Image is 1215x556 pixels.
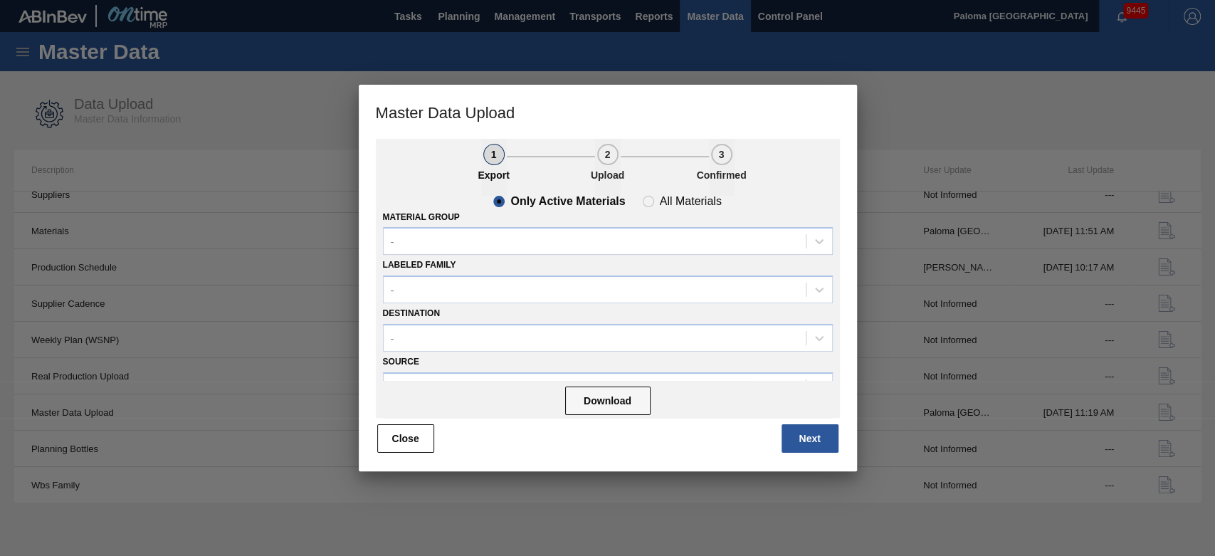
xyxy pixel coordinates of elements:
clb-radio-button: All Materials [643,196,722,207]
button: 2Upload [595,139,621,196]
div: - [391,332,394,344]
h3: Master Data Upload [359,85,857,139]
button: Download [565,387,651,415]
button: Close [377,424,434,453]
button: 3Confirmed [709,139,735,196]
p: Upload [572,169,643,181]
button: 1Export [481,139,507,196]
div: 3 [711,144,732,165]
div: - [391,284,394,296]
div: - [391,236,394,248]
label: Material Group [383,212,460,222]
label: Destination [383,308,440,318]
div: 2 [597,144,619,165]
label: Labeled Family [383,260,456,270]
p: Confirmed [686,169,757,181]
label: Source [383,357,419,367]
p: Export [458,169,530,181]
div: 1 [483,144,505,165]
button: Next [782,424,838,453]
clb-radio-button: Only Active Materials [493,196,625,207]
